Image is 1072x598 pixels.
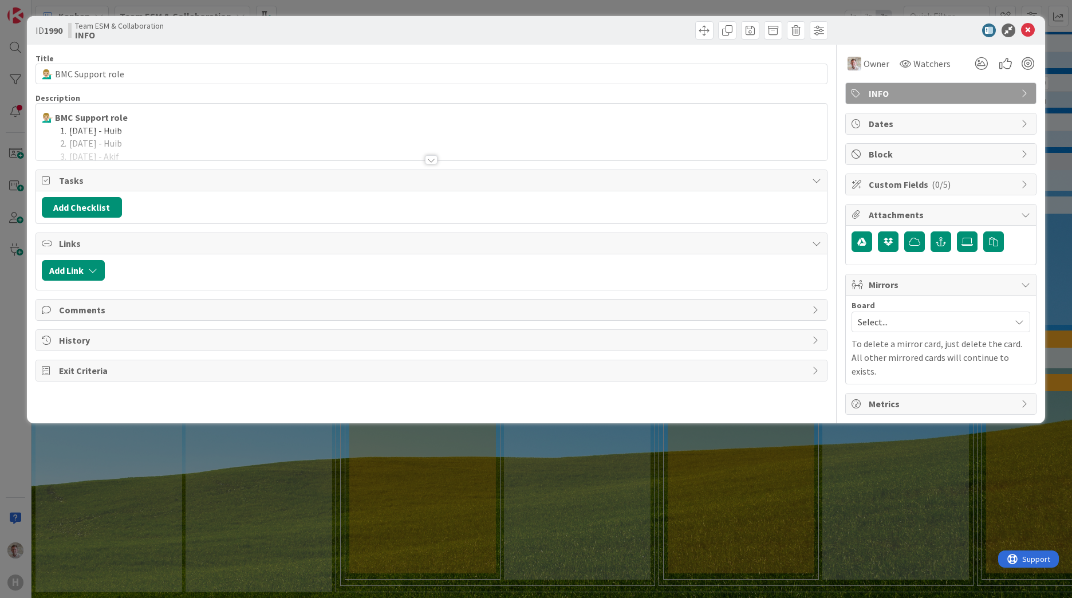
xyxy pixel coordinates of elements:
[932,179,951,190] span: ( 0/5 )
[852,337,1030,378] p: To delete a mirror card, just delete the card. All other mirrored cards will continue to exists.
[36,93,80,103] span: Description
[869,117,1015,131] span: Dates
[59,333,806,347] span: History
[42,112,128,123] strong: 💁🏼‍♂️ BMC Support role
[848,57,861,70] img: Rd
[869,208,1015,222] span: Attachments
[852,301,875,309] span: Board
[42,260,105,281] button: Add Link
[59,364,806,377] span: Exit Criteria
[59,174,806,187] span: Tasks
[59,303,806,317] span: Comments
[869,147,1015,161] span: Block
[36,64,827,84] input: type card name here...
[59,237,806,250] span: Links
[24,2,52,15] span: Support
[42,197,122,218] button: Add Checklist
[44,25,62,36] b: 1990
[36,53,54,64] label: Title
[869,397,1015,411] span: Metrics
[858,314,1004,330] span: Select...
[869,86,1015,100] span: INFO
[913,57,951,70] span: Watchers
[36,23,62,37] span: ID
[864,57,889,70] span: Owner
[869,278,1015,292] span: Mirrors
[869,178,1015,191] span: Custom Fields
[56,124,821,137] li: [DATE] - Huib
[75,21,164,30] span: Team ESM & Collaboration
[75,30,164,40] b: INFO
